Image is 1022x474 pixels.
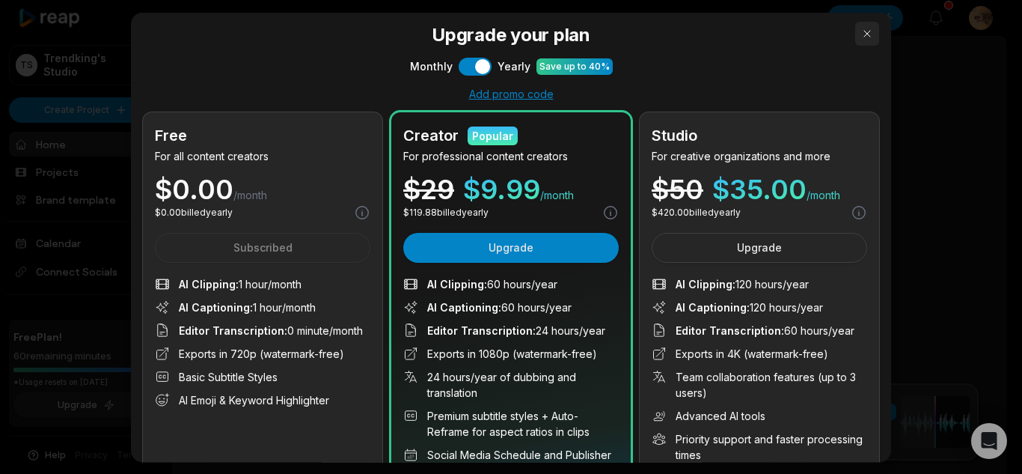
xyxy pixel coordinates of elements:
[155,206,233,219] p: $ 0.00 billed yearly
[155,369,370,385] li: Basic Subtitle Styles
[179,276,302,292] span: 1 hour/month
[652,346,867,362] li: Exports in 4K (watermark-free)
[403,148,619,164] p: For professional content creators
[676,324,784,337] span: Editor Transcription :
[403,233,619,263] button: Upgrade
[652,233,867,263] button: Upgrade
[427,301,501,314] span: AI Captioning :
[652,148,867,164] p: For creative organizations and more
[179,300,316,315] span: 1 hour/month
[403,346,619,362] li: Exports in 1080p (watermark-free)
[403,176,454,203] div: $ 29
[463,176,540,203] span: $ 9.99
[403,447,619,463] li: Social Media Schedule and Publisher
[155,124,187,147] h2: Free
[676,276,809,292] span: 120 hours/year
[143,21,879,48] h3: Upgrade your plan
[427,324,536,337] span: Editor Transcription :
[652,176,703,203] div: $ 50
[179,324,287,337] span: Editor Transcription :
[403,206,489,219] p: $ 119.88 billed yearly
[155,392,370,408] li: AI Emoji & Keyword Highlighter
[427,323,605,338] span: 24 hours/year
[652,369,867,401] li: Team collaboration features (up to 3 users)
[403,408,619,440] li: Premium subtitle styles + Auto-Reframe for aspect ratios in clips
[233,188,267,203] span: /month
[712,176,807,203] span: $ 35.00
[652,408,867,424] li: Advanced AI tools
[427,276,557,292] span: 60 hours/year
[676,323,854,338] span: 60 hours/year
[652,124,697,147] h2: Studio
[403,369,619,401] li: 24 hours/year of dubbing and translation
[179,301,253,314] span: AI Captioning :
[676,278,735,291] span: AI Clipping :
[143,87,879,100] div: Add promo code
[539,59,610,73] div: Save up to 40%
[540,188,574,203] span: /month
[155,148,370,164] p: For all content creators
[410,58,453,74] span: Monthly
[472,127,513,143] div: Popular
[498,58,530,74] span: Yearly
[179,278,239,291] span: AI Clipping :
[155,176,233,203] span: $ 0.00
[676,301,750,314] span: AI Captioning :
[676,300,823,315] span: 120 hours/year
[652,206,741,219] p: $ 420.00 billed yearly
[179,323,363,338] span: 0 minute/month
[807,188,840,203] span: /month
[403,124,459,147] h2: Creator
[427,300,572,315] span: 60 hours/year
[427,278,487,291] span: AI Clipping :
[155,346,370,362] li: Exports in 720p (watermark-free)
[652,431,867,463] li: Priority support and faster processing times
